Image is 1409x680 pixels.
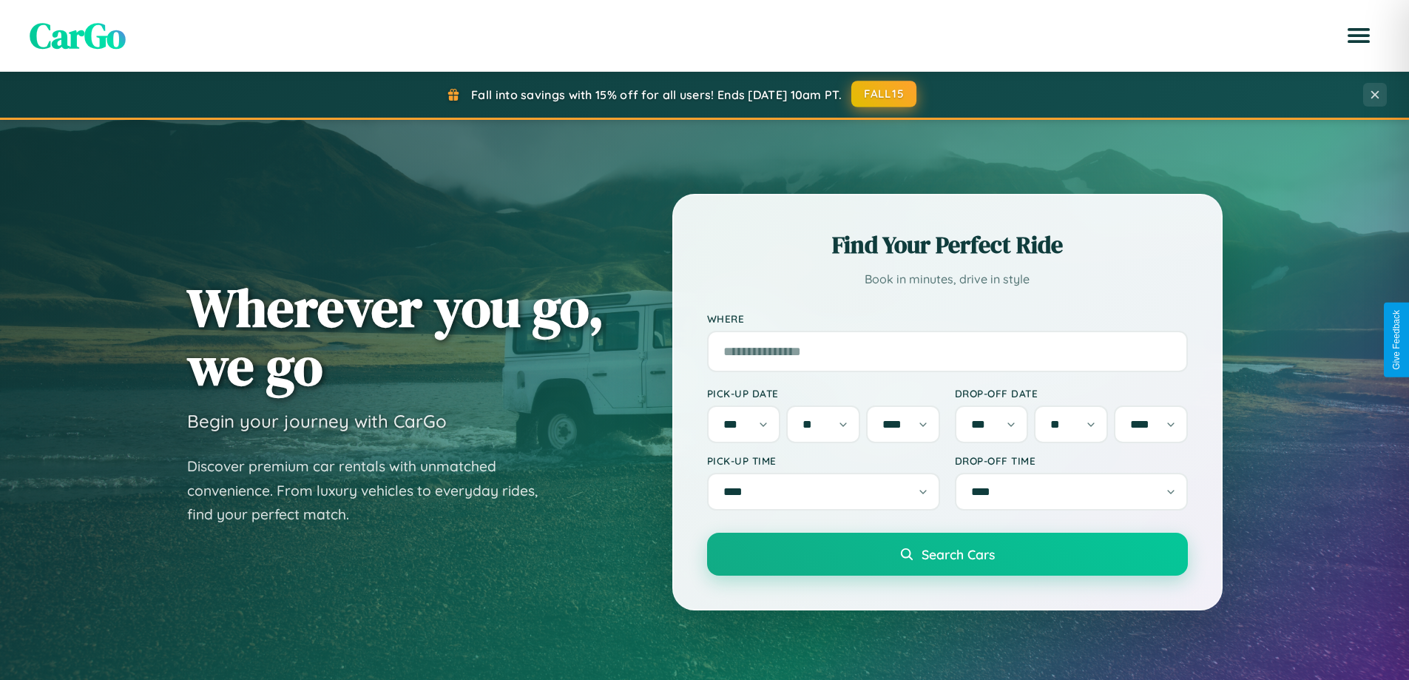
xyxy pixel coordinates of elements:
[955,454,1188,467] label: Drop-off Time
[187,278,604,395] h1: Wherever you go, we go
[707,312,1188,325] label: Where
[1391,310,1402,370] div: Give Feedback
[187,454,557,527] p: Discover premium car rentals with unmatched convenience. From luxury vehicles to everyday rides, ...
[30,11,126,60] span: CarGo
[955,387,1188,400] label: Drop-off Date
[922,546,995,562] span: Search Cars
[707,269,1188,290] p: Book in minutes, drive in style
[851,81,916,107] button: FALL15
[187,410,447,432] h3: Begin your journey with CarGo
[707,229,1188,261] h2: Find Your Perfect Ride
[471,87,842,102] span: Fall into savings with 15% off for all users! Ends [DATE] 10am PT.
[707,387,940,400] label: Pick-up Date
[1338,15,1379,56] button: Open menu
[707,454,940,467] label: Pick-up Time
[707,533,1188,576] button: Search Cars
